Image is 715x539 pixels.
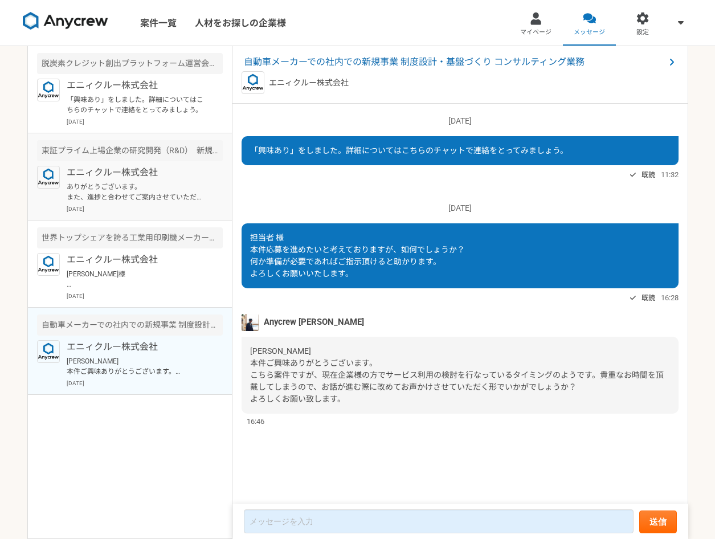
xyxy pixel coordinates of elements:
[269,77,349,89] p: エニィクルー株式会社
[67,379,223,387] p: [DATE]
[242,202,679,214] p: [DATE]
[67,269,207,289] p: [PERSON_NAME]様 ご連絡ありがとうございます。 承知いたしました。それでは、また別案件等ご相談させていただければと思いますので、よろしくお願いいたします。
[242,314,259,331] img: tomoya_yamashita.jpeg
[661,169,679,180] span: 11:32
[242,115,679,127] p: [DATE]
[264,316,364,328] span: Anycrew [PERSON_NAME]
[520,28,551,37] span: マイページ
[250,346,664,403] span: [PERSON_NAME] 本件ご興味ありがとうございます。 こちら案件ですが、現在企業様の方でサービス利用の検討を行なっているタイミングのようです。貴重なお時間を頂戴してしまうので、お話が進む...
[639,511,677,533] button: 送信
[37,140,223,161] div: 東証プライム上場企業の研究開発（R&D） 新規事業開発
[37,53,223,74] div: 脱炭素クレジット創出プラットフォーム運営会社での事業推進を行う方を募集
[636,28,649,37] span: 設定
[67,292,223,300] p: [DATE]
[37,166,60,189] img: logo_text_blue_01.png
[67,253,207,267] p: エニィクルー株式会社
[37,227,223,248] div: 世界トップシェアを誇る工業用印刷機メーカー 営業顧問（1,2社のみの紹介も歓迎）
[642,168,655,182] span: 既読
[37,79,60,101] img: logo_text_blue_01.png
[23,12,108,30] img: 8DqYSo04kwAAAAASUVORK5CYII=
[67,340,207,354] p: エニィクルー株式会社
[67,182,207,202] p: ありがとうございます。 また、進捗と合わせてご案内させていただければと思いますので、よろしくお願いいたします。
[247,416,264,427] span: 16:46
[67,166,207,179] p: エニィクルー株式会社
[37,253,60,276] img: logo_text_blue_01.png
[661,292,679,303] span: 16:28
[67,205,223,213] p: [DATE]
[67,95,207,115] p: 「興味あり」をしました。詳細についてはこちらのチャットで連絡をとってみましょう。
[574,28,605,37] span: メッセージ
[250,233,465,278] span: 担当者 様 本件応募を進めたいと考えておりますが、如何でしょうか？ 何か準備が必要であればご指示頂けると助かります。 よろしくお願いいたします。
[242,71,264,94] img: logo_text_blue_01.png
[250,146,568,155] span: 「興味あり」をしました。詳細についてはこちらのチャットで連絡をとってみましょう。
[642,291,655,305] span: 既読
[244,55,665,69] span: 自動車メーカーでの社内での新規事業 制度設計・基盤づくり コンサルティング業務
[67,117,223,126] p: [DATE]
[67,356,207,377] p: [PERSON_NAME] 本件ご興味ありがとうございます。 こちら案件ですが、現在企業様の方でサービス利用の検討を行なっているタイミングのようです。貴重なお時間を頂戴してしまうので、お話が進む...
[67,79,207,92] p: エニィクルー株式会社
[37,315,223,336] div: 自動車メーカーでの社内での新規事業 制度設計・基盤づくり コンサルティング業務
[37,340,60,363] img: logo_text_blue_01.png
